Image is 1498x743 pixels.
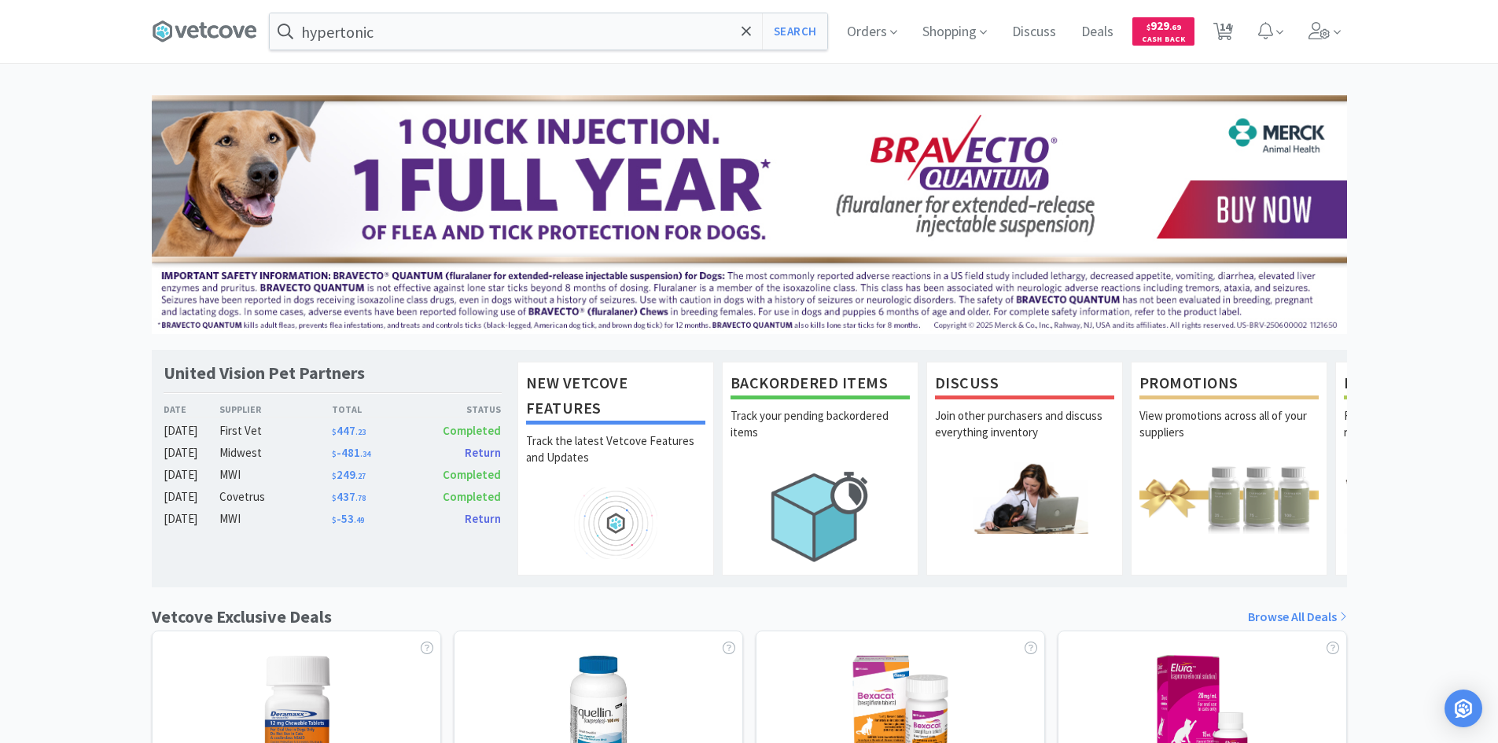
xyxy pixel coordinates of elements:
[1169,22,1181,32] span: . 69
[332,511,364,526] span: -53
[332,489,366,504] span: 437
[526,370,705,425] h1: New Vetcove Features
[526,487,705,559] img: hero_feature_roadmap.png
[164,421,220,440] div: [DATE]
[935,370,1114,399] h1: Discuss
[1075,25,1120,39] a: Deals
[355,471,366,481] span: . 27
[731,407,910,462] p: Track your pending backordered items
[1139,407,1319,462] p: View promotions across all of your suppliers
[731,462,910,570] img: hero_backorders.png
[443,489,501,504] span: Completed
[1132,10,1194,53] a: $929.69Cash Back
[935,407,1114,462] p: Join other purchasers and discuss everything inventory
[443,423,501,438] span: Completed
[465,511,501,526] span: Return
[332,423,366,438] span: 447
[152,95,1347,334] img: 3ffb5edee65b4d9ab6d7b0afa510b01f.jpg
[1131,362,1327,576] a: PromotionsView promotions across all of your suppliers
[332,467,366,482] span: 249
[1139,370,1319,399] h1: Promotions
[731,370,910,399] h1: Backordered Items
[164,443,220,462] div: [DATE]
[1207,27,1239,41] a: 14
[935,462,1114,534] img: hero_discuss.png
[152,603,332,631] h1: Vetcove Exclusive Deals
[219,421,332,440] div: First Vet
[164,509,220,528] div: [DATE]
[1006,25,1062,39] a: Discuss
[355,493,366,503] span: . 78
[1248,607,1347,627] a: Browse All Deals
[526,432,705,487] p: Track the latest Vetcove Features and Updates
[164,487,502,506] a: [DATE]Covetrus$437.78Completed
[722,362,918,576] a: Backordered ItemsTrack your pending backordered items
[164,362,365,384] h1: United Vision Pet Partners
[164,421,502,440] a: [DATE]First Vet$447.23Completed
[219,465,332,484] div: MWI
[417,402,502,417] div: Status
[219,509,332,528] div: MWI
[354,515,364,525] span: . 49
[355,427,366,437] span: . 23
[332,493,337,503] span: $
[219,443,332,462] div: Midwest
[164,443,502,462] a: [DATE]Midwest$-481.34Return
[270,13,827,50] input: Search by item, sku, manufacturer, ingredient, size...
[164,402,220,417] div: Date
[1147,18,1181,33] span: 929
[443,467,501,482] span: Completed
[332,427,337,437] span: $
[219,402,332,417] div: Supplier
[332,449,337,459] span: $
[332,515,337,525] span: $
[360,449,370,459] span: . 34
[332,445,370,460] span: -481
[762,13,827,50] button: Search
[332,471,337,481] span: $
[1139,462,1319,534] img: hero_promotions.png
[1445,690,1482,727] div: Open Intercom Messenger
[332,402,417,417] div: Total
[164,509,502,528] a: [DATE]MWI$-53.49Return
[926,362,1123,576] a: DiscussJoin other purchasers and discuss everything inventory
[517,362,714,576] a: New Vetcove FeaturesTrack the latest Vetcove Features and Updates
[1147,22,1150,32] span: $
[219,487,332,506] div: Covetrus
[465,445,501,460] span: Return
[164,465,220,484] div: [DATE]
[1142,35,1185,46] span: Cash Back
[164,465,502,484] a: [DATE]MWI$249.27Completed
[164,487,220,506] div: [DATE]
